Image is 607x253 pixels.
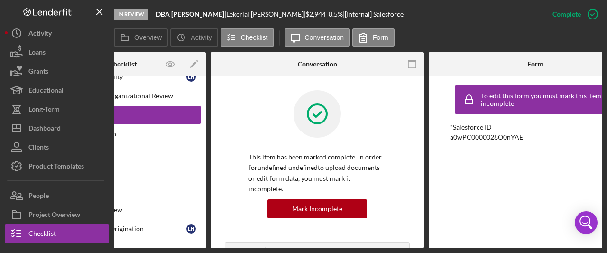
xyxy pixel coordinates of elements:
div: SAMs [64,168,201,176]
button: Long-Term [5,100,109,119]
div: Borrower and Organizational Review [64,92,201,100]
div: Able Loan Eligibility [64,73,186,81]
button: Overview [114,28,168,47]
label: Form [373,34,388,41]
span: $2,944 [305,10,326,18]
div: Compliance Review [64,206,201,214]
a: Compliance Review [45,200,201,219]
label: Activity [191,34,212,41]
div: Educational [28,81,64,102]
div: Checklist [109,60,137,68]
div: L H [186,72,196,82]
a: CAIVRS [45,143,201,162]
button: Activity [170,28,218,47]
div: Complete [552,5,581,24]
button: People [5,186,109,205]
a: Borrower and Organizational Review [45,86,201,105]
label: Overview [134,34,162,41]
div: Loan Distribution [64,130,201,138]
div: Open Intercom Messenger [575,211,598,234]
div: Clients [28,138,49,159]
div: Mark Incomplete [292,199,342,218]
div: In Review [114,9,148,20]
a: Ready for Loan OriginationLH [45,219,201,238]
div: L H [186,224,196,234]
div: Ready for Loan Origination [64,225,186,233]
a: SAMs [45,162,201,181]
label: Conversation [305,34,344,41]
button: Educational [5,81,109,100]
button: Dashboard [5,119,109,138]
div: Activity [28,24,52,45]
a: Able Loan EligibilityLH [45,67,201,86]
div: | [Internal] Salesforce [343,10,404,18]
button: Complete [543,5,602,24]
div: Checklist [28,224,56,245]
button: Checklist [221,28,274,47]
p: This item has been marked complete. In order for undefined undefined to upload documents or edit ... [248,152,386,195]
div: Lekerial [PERSON_NAME] | [226,10,305,18]
div: CAIVRS [64,149,201,157]
div: Long-Term [28,100,60,121]
div: Pacer [64,187,201,195]
div: Salesforce [64,111,201,119]
a: Loan Distribution [45,124,201,143]
b: DBA [PERSON_NAME] [156,10,224,18]
div: Project Overview [28,205,80,226]
button: Product Templates [5,157,109,176]
button: Checklist [5,224,109,243]
a: Pacer [45,181,201,200]
button: Mark Incomplete [267,199,367,218]
div: Grants [28,62,48,83]
div: Loans [28,43,46,64]
div: People [28,186,49,207]
button: Conversation [285,28,350,47]
div: | [156,10,226,18]
button: Clients [5,138,109,157]
div: Form [527,60,543,68]
button: Activity [5,24,109,43]
label: Checklist [241,34,268,41]
button: Form [352,28,395,47]
button: Grants [5,62,109,81]
div: Dashboard [28,119,61,140]
a: Salesforce [45,105,201,124]
div: 8.5 % [329,10,343,18]
div: Conversation [298,60,337,68]
div: Product Templates [28,157,84,178]
button: Loans [5,43,109,62]
button: Project Overview [5,205,109,224]
div: a0wPC0000028O0nYAE [450,133,523,141]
